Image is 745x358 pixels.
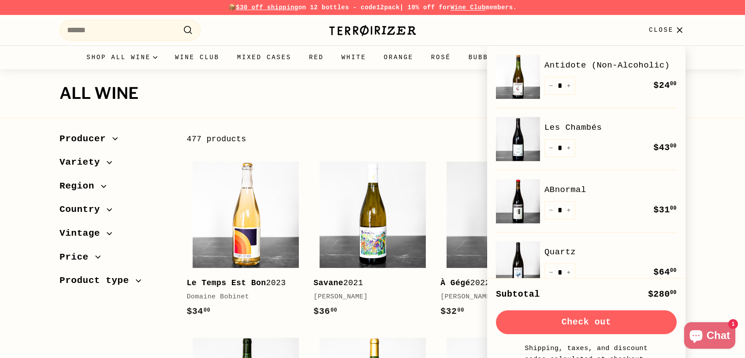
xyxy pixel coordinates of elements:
[682,322,738,351] inbox-online-store-chat: Shopify online store chat
[544,139,558,157] button: Reduce item quantity by one
[496,310,677,334] button: Check out
[60,129,172,153] button: Producer
[186,155,305,327] a: Le Temps Est Bon2023Domaine Bobinet
[440,306,464,317] span: $32
[670,290,677,296] sup: 00
[644,17,691,43] button: Close
[236,4,298,11] span: $30 off shipping
[653,143,677,153] span: $43
[60,132,112,147] span: Producer
[60,250,95,265] span: Price
[496,55,540,99] img: Antidote (Non-Alcoholic)
[562,139,575,157] button: Increase item quantity by one
[440,292,550,302] div: [PERSON_NAME] Vinci
[670,205,677,211] sup: 00
[60,177,172,200] button: Region
[60,155,107,170] span: Variety
[496,179,540,223] img: ABnormal
[166,45,228,69] a: Wine Club
[458,307,464,313] sup: 00
[60,3,685,12] p: 📦 on 12 bottles - code | 10% off for members.
[60,224,172,248] button: Vintage
[648,287,677,301] div: $280
[60,273,136,288] span: Product type
[375,45,422,69] a: Orange
[333,45,375,69] a: White
[60,248,172,271] button: Price
[496,287,540,301] div: Subtotal
[670,143,677,149] sup: 00
[313,155,432,327] a: Savane2021[PERSON_NAME]
[186,306,210,317] span: $34
[313,279,343,287] b: Savane
[60,85,685,102] h1: All wine
[204,307,210,313] sup: 00
[670,81,677,87] sup: 00
[496,241,540,286] img: Quartz
[422,45,460,69] a: Rosé
[60,200,172,224] button: Country
[562,77,575,95] button: Increase item quantity by one
[186,279,266,287] b: Le Temps Est Bon
[228,45,300,69] a: Mixed Cases
[544,59,677,72] a: Antidote (Non-Alcoholic)
[42,45,703,69] div: Primary
[186,133,436,146] div: 477 products
[562,201,575,219] button: Increase item quantity by one
[376,4,400,11] strong: 12pack
[186,292,296,302] div: Domaine Bobinet
[562,264,575,282] button: Increase item quantity by one
[60,202,107,217] span: Country
[653,80,677,90] span: $24
[313,306,337,317] span: $36
[653,267,677,277] span: $64
[544,201,558,219] button: Reduce item quantity by one
[670,268,677,274] sup: 00
[331,307,337,313] sup: 00
[451,4,486,11] a: Wine Club
[649,25,674,35] span: Close
[544,245,677,259] a: Quartz
[544,77,558,95] button: Reduce item quantity by one
[460,45,512,69] a: Bubbles
[60,153,172,177] button: Variety
[544,121,677,134] a: Les Chambés
[186,277,296,290] div: 2023
[60,271,172,295] button: Product type
[440,277,550,290] div: 2022
[544,264,558,282] button: Reduce item quantity by one
[496,117,540,161] img: Les Chambés
[313,292,423,302] div: [PERSON_NAME]
[653,205,677,215] span: $31
[440,155,559,327] a: À Gégé2022[PERSON_NAME] Vinci
[440,279,470,287] b: À Gégé
[313,277,423,290] div: 2021
[78,45,166,69] summary: Shop all wine
[60,226,107,241] span: Vintage
[60,179,101,194] span: Region
[544,183,677,196] a: ABnormal
[300,45,333,69] a: Red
